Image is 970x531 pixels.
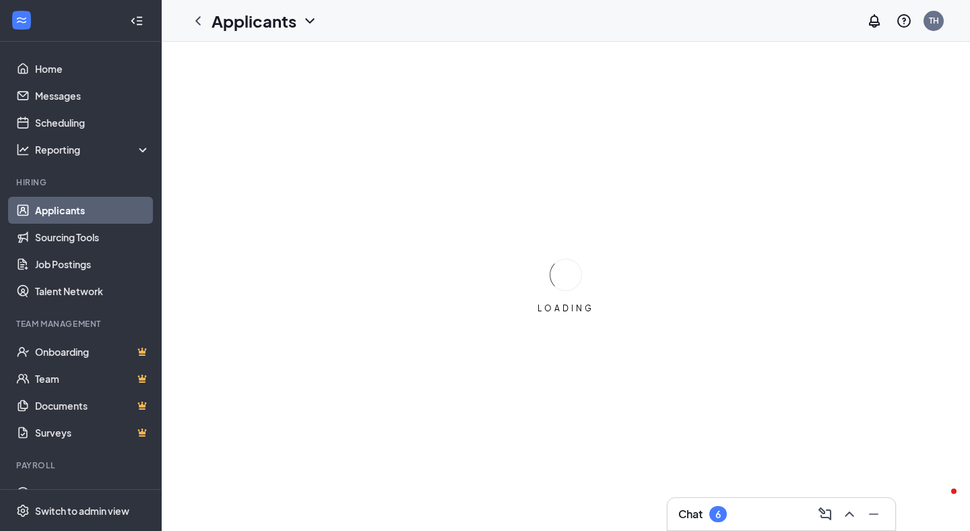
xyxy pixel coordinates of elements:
a: Sourcing Tools [35,224,150,251]
button: ChevronUp [839,503,860,525]
div: TH [929,15,939,26]
a: PayrollCrown [35,480,150,507]
button: Minimize [863,503,884,525]
button: ComposeMessage [814,503,836,525]
div: Hiring [16,177,148,188]
a: TeamCrown [35,365,150,392]
svg: Settings [16,504,30,518]
a: Messages [35,82,150,109]
h3: Chat [678,507,703,522]
a: OnboardingCrown [35,338,150,365]
svg: ChevronUp [841,506,858,522]
div: Payroll [16,460,148,471]
a: DocumentsCrown [35,392,150,419]
a: Applicants [35,197,150,224]
svg: WorkstreamLogo [15,13,28,27]
iframe: Intercom live chat [924,485,957,518]
svg: Notifications [866,13,882,29]
svg: ChevronLeft [190,13,206,29]
div: Reporting [35,143,151,156]
a: SurveysCrown [35,419,150,446]
svg: ChevronDown [302,13,318,29]
a: Talent Network [35,278,150,305]
svg: QuestionInfo [896,13,912,29]
div: 6 [715,509,721,520]
h1: Applicants [212,9,296,32]
a: Scheduling [35,109,150,136]
svg: Collapse [130,14,143,28]
svg: ComposeMessage [817,506,833,522]
svg: Minimize [866,506,882,522]
a: Home [35,55,150,82]
div: Switch to admin view [35,504,129,518]
div: LOADING [532,303,600,314]
div: Team Management [16,318,148,330]
a: Job Postings [35,251,150,278]
svg: Analysis [16,143,30,156]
